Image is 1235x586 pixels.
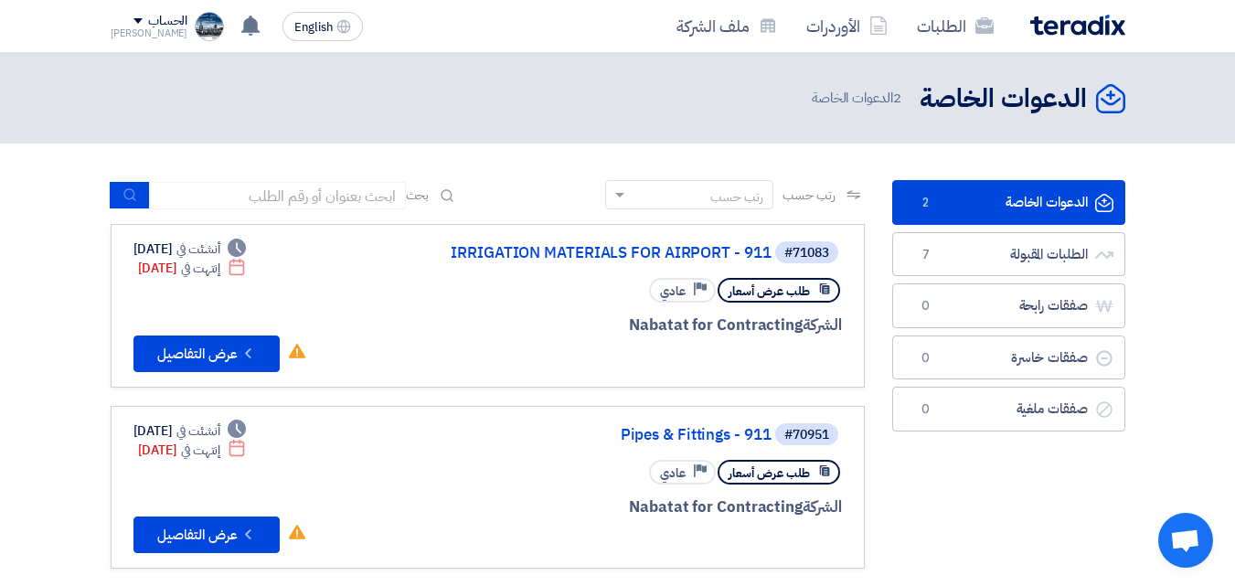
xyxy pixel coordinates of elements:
[402,314,842,337] div: Nabatat for Contracting
[892,336,1125,380] a: صفقات خاسرة0
[138,441,247,460] div: [DATE]
[181,441,220,460] span: إنتهت في
[195,12,224,41] img: _____1734956396463.jpg
[729,464,810,482] span: طلب عرض أسعار
[915,349,937,368] span: 0
[892,232,1125,277] a: الطلبات المقبولة7
[406,186,430,205] span: بحث
[915,194,937,212] span: 2
[784,429,829,442] div: #70951
[783,186,835,205] span: رتب حسب
[660,282,686,300] span: عادي
[902,5,1008,48] a: الطلبات
[133,421,247,441] div: [DATE]
[406,245,772,261] a: IRRIGATION MATERIALS FOR AIRPORT - 911
[920,81,1087,117] h2: الدعوات الخاصة
[803,495,842,518] span: الشركة
[406,427,772,443] a: Pipes & Fittings - 911
[892,180,1125,225] a: الدعوات الخاصة2
[176,240,220,259] span: أنشئت في
[181,259,220,278] span: إنتهت في
[138,259,247,278] div: [DATE]
[915,246,937,264] span: 7
[1158,513,1213,568] div: Open chat
[111,28,188,38] div: [PERSON_NAME]
[1030,15,1125,36] img: Teradix logo
[294,21,333,34] span: English
[784,247,829,260] div: #71083
[282,12,363,41] button: English
[662,5,792,48] a: ملف الشركة
[150,182,406,209] input: ابحث بعنوان أو رقم الطلب
[893,88,901,108] span: 2
[133,517,280,553] button: عرض التفاصيل
[133,336,280,372] button: عرض التفاصيل
[812,88,905,109] span: الدعوات الخاصة
[915,297,937,315] span: 0
[892,387,1125,432] a: صفقات ملغية0
[660,464,686,482] span: عادي
[176,421,220,441] span: أنشئت في
[710,187,763,207] div: رتب حسب
[402,495,842,519] div: Nabatat for Contracting
[915,400,937,419] span: 0
[148,14,187,29] div: الحساب
[792,5,902,48] a: الأوردرات
[729,282,810,300] span: طلب عرض أسعار
[892,283,1125,328] a: صفقات رابحة0
[133,240,247,259] div: [DATE]
[803,314,842,336] span: الشركة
